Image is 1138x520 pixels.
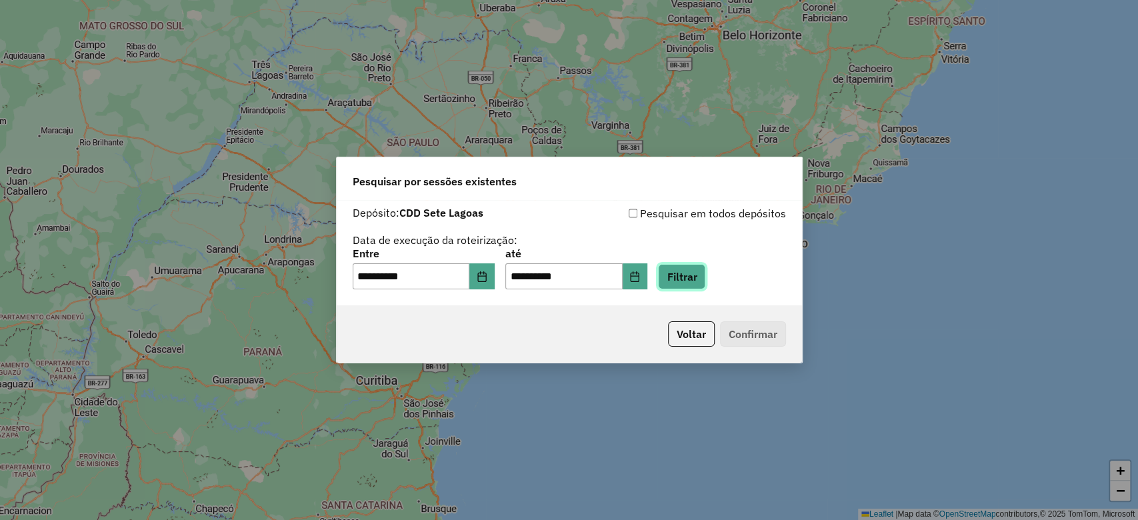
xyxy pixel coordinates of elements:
button: Voltar [668,321,715,347]
strong: CDD Sete Lagoas [399,206,483,219]
button: Choose Date [623,263,648,290]
div: Pesquisar em todos depósitos [569,205,786,221]
span: Pesquisar por sessões existentes [353,173,517,189]
label: Entre [353,245,495,261]
label: Data de execução da roteirização: [353,232,517,248]
label: até [505,245,647,261]
button: Choose Date [469,263,495,290]
label: Depósito: [353,205,483,221]
button: Filtrar [658,264,705,289]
